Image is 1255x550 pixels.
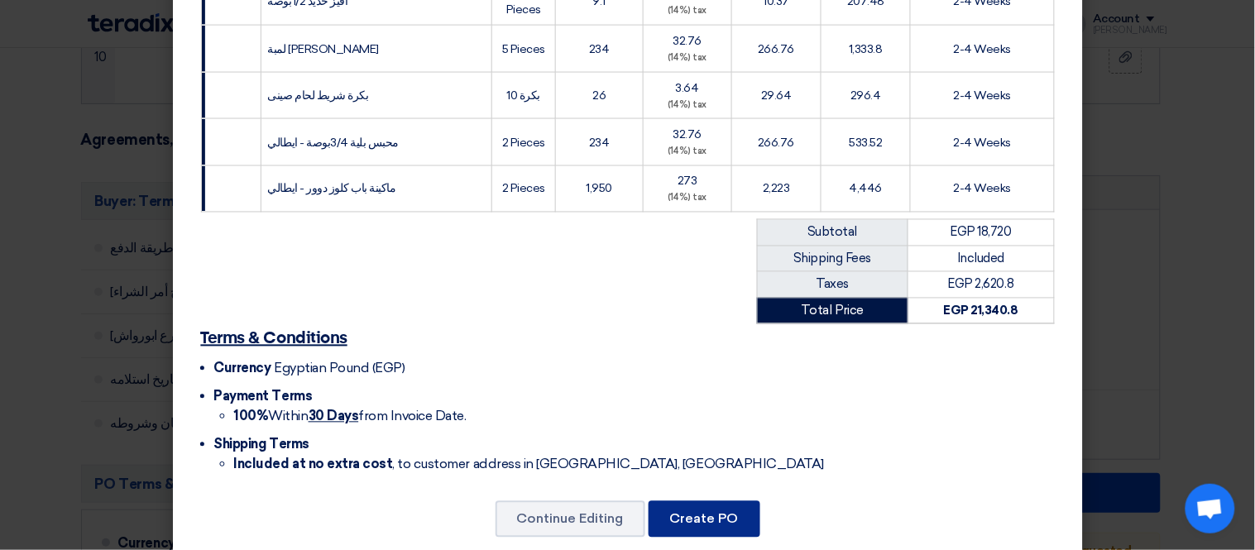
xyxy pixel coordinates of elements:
strong: Included at no extra cost [234,457,393,472]
td: Total Price [757,298,908,324]
span: 2 Pieces [502,136,545,150]
div: (14%) tax [650,4,725,18]
span: 2 Pieces [502,182,545,196]
span: 3.64 [676,81,699,95]
a: Open chat [1186,484,1235,533]
span: 29.64 [761,88,792,103]
span: 266.76 [758,136,794,150]
li: , to customer address in [GEOGRAPHIC_DATA], [GEOGRAPHIC_DATA] [234,455,1055,475]
span: 1,333.8 [849,42,883,56]
span: لمبة [PERSON_NAME] [268,42,379,56]
span: 2-4 Weeks [954,136,1012,150]
span: 2-4 Weeks [954,42,1012,56]
span: 266.76 [758,42,794,56]
div: (14%) tax [650,98,725,112]
u: Terms & Conditions [201,331,347,347]
td: EGP 18,720 [908,220,1054,246]
span: Egyptian Pound (EGP) [274,361,405,376]
span: 10 بكرة [507,88,541,103]
span: 1,950 [587,182,613,196]
span: محبس بلية 3/4بوصة - ايطالي [268,136,400,150]
td: Taxes [757,272,908,299]
span: ماكينة باب كلوز دوور - ايطالي [268,182,396,196]
span: Shipping Terms [214,437,309,452]
button: Continue Editing [496,501,645,538]
span: 4,446 [850,182,883,196]
u: 30 Days [309,409,359,424]
span: Within from Invoice Date. [234,409,467,424]
span: 273 [678,175,697,189]
span: 234 [589,136,610,150]
span: بكرة شريط لحام صينى [268,88,369,103]
span: Included [957,251,1004,266]
span: 26 [592,88,606,103]
span: 234 [589,42,610,56]
span: 533.52 [850,136,883,150]
span: 296.4 [850,88,881,103]
span: 32.76 [673,34,702,48]
span: EGP 2,620.8 [948,277,1014,292]
span: 32.76 [673,127,702,141]
div: (14%) tax [650,192,725,206]
div: (14%) tax [650,145,725,159]
span: Payment Terms [214,389,313,404]
div: (14%) tax [650,51,725,65]
strong: EGP 21,340.8 [944,304,1018,318]
button: Create PO [649,501,760,538]
span: 5 Pieces [502,42,545,56]
td: Shipping Fees [757,246,908,272]
span: 2,223 [763,182,790,196]
td: Subtotal [757,220,908,246]
span: 2-4 Weeks [954,182,1012,196]
strong: 100% [234,409,269,424]
span: 2-4 Weeks [954,88,1012,103]
span: Currency [214,361,271,376]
